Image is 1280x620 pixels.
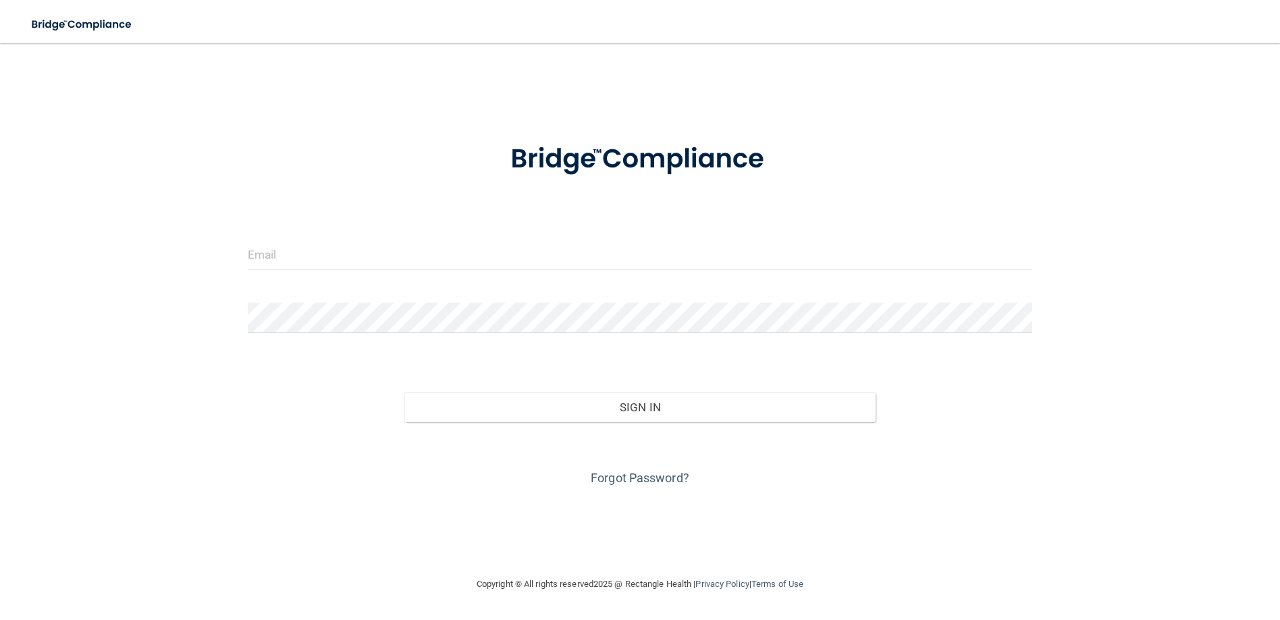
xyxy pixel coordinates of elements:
[695,579,749,589] a: Privacy Policy
[591,471,689,485] a: Forgot Password?
[248,239,1032,269] input: Email
[394,563,886,606] div: Copyright © All rights reserved 2025 @ Rectangle Health | |
[751,579,803,589] a: Terms of Use
[483,124,797,195] img: bridge_compliance_login_screen.278c3ca4.svg
[404,392,875,422] button: Sign In
[20,11,144,38] img: bridge_compliance_login_screen.278c3ca4.svg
